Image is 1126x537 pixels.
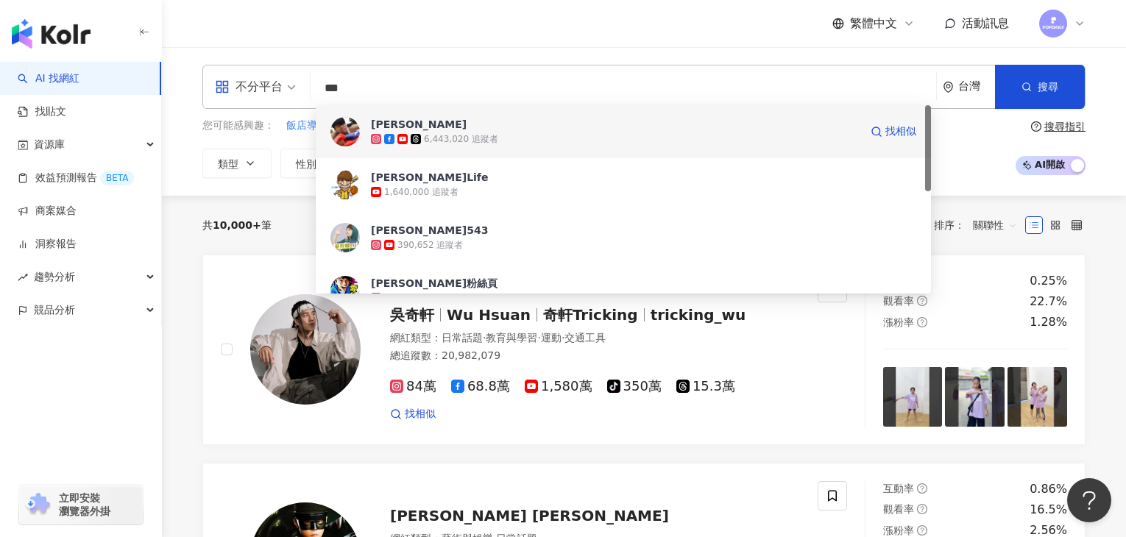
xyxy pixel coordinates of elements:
div: 共 筆 [202,219,272,231]
span: question-circle [917,483,927,494]
img: post-image [945,367,1005,427]
button: 類型 [202,149,272,178]
span: appstore [215,79,230,94]
a: 效益預測報告BETA [18,171,134,185]
span: question-circle [917,317,927,327]
span: 類型 [218,158,238,170]
span: question-circle [1031,121,1041,132]
span: Wu Hsuan [447,306,531,324]
span: question-circle [917,504,927,514]
span: 15.3萬 [676,379,735,394]
span: 飯店導覽 [286,118,327,133]
div: [PERSON_NAME]粉絲頁 [371,276,498,291]
a: chrome extension立即安裝 瀏覽器外掛 [19,485,143,524]
span: 找相似 [885,124,916,139]
img: chrome extension [24,493,52,516]
div: [PERSON_NAME] [371,117,467,132]
div: 不分平台 [215,75,283,99]
div: 390,652 追蹤者 [397,239,463,252]
button: 飯店導覽 [286,118,328,134]
div: 1,640,000 追蹤者 [384,186,458,199]
span: 資源庫 [34,128,65,161]
img: post-image [1008,367,1067,427]
span: 1,580萬 [525,379,592,394]
span: · [562,332,564,344]
span: rise [18,272,28,282]
span: · [537,332,540,344]
span: 趨勢分析 [34,260,75,294]
span: 10,000+ [213,219,261,231]
button: 性別 [280,149,350,178]
span: 68.8萬 [451,379,510,394]
span: question-circle [917,525,927,536]
img: logo [12,19,91,49]
span: 吳奇軒 [390,306,434,324]
a: 找貼文 [18,104,66,119]
img: KOL Avatar [330,223,360,252]
img: KOL Avatar [250,294,361,405]
a: 商案媒合 [18,204,77,218]
span: 350萬 [607,379,662,394]
span: 性別 [296,158,316,170]
span: · [483,332,486,344]
span: 關聯性 [973,213,1017,237]
span: 搜尋 [1038,81,1058,93]
span: 立即安裝 瀏覽器外掛 [59,491,110,518]
span: question-circle [917,296,927,306]
span: 日常話題 [442,332,483,344]
div: 1.28% [1030,314,1067,330]
span: 84萬 [390,379,436,394]
div: 網紅類型 ： [390,331,800,346]
a: 找相似 [390,407,436,422]
span: 活動訊息 [962,16,1009,30]
span: 教育與學習 [486,332,537,344]
span: 繁體中文 [850,15,897,32]
span: 觀看率 [883,503,914,515]
button: 搜尋 [995,65,1085,109]
span: 漲粉率 [883,524,914,536]
div: 6,443,020 追蹤者 [424,133,498,146]
span: 您可能感興趣： [202,118,275,133]
a: KOL Avatar吳奇軒Wu Hsuan奇軒Trickingtricking_wu網紅類型：日常話題·教育與學習·運動·交通工具總追蹤數：20,982,07984萬68.8萬1,580萬350... [202,255,1086,445]
img: post-image [883,367,943,427]
div: 16.5% [1030,502,1067,518]
iframe: Help Scout Beacon - Open [1067,478,1111,522]
div: 0.25% [1030,273,1067,289]
div: 3,081 追蹤者 [384,292,439,305]
a: 找相似 [871,117,916,146]
div: 排序： [934,213,1025,237]
img: KOL Avatar [330,117,360,146]
div: 22.7% [1030,294,1067,310]
div: 0.86% [1030,481,1067,497]
a: 洞察報告 [18,237,77,252]
img: images.png [1039,10,1067,38]
div: 搜尋指引 [1044,121,1086,132]
img: KOL Avatar [330,276,360,305]
div: 總追蹤數 ： 20,982,079 [390,349,800,363]
span: 交通工具 [564,332,606,344]
span: [PERSON_NAME] [PERSON_NAME] [390,507,669,524]
span: 互動率 [883,483,914,494]
span: tricking_wu [651,306,746,324]
div: [PERSON_NAME]543 [371,223,488,238]
div: 台灣 [958,80,995,93]
span: 奇軒Tricking [543,306,638,324]
a: searchAI 找網紅 [18,71,79,86]
span: 找相似 [405,407,436,422]
span: 競品分析 [34,294,75,327]
span: environment [943,82,954,93]
span: 漲粉率 [883,316,914,328]
img: KOL Avatar [330,170,360,199]
span: 運動 [541,332,562,344]
span: 觀看率 [883,295,914,307]
div: [PERSON_NAME]Life [371,170,488,185]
